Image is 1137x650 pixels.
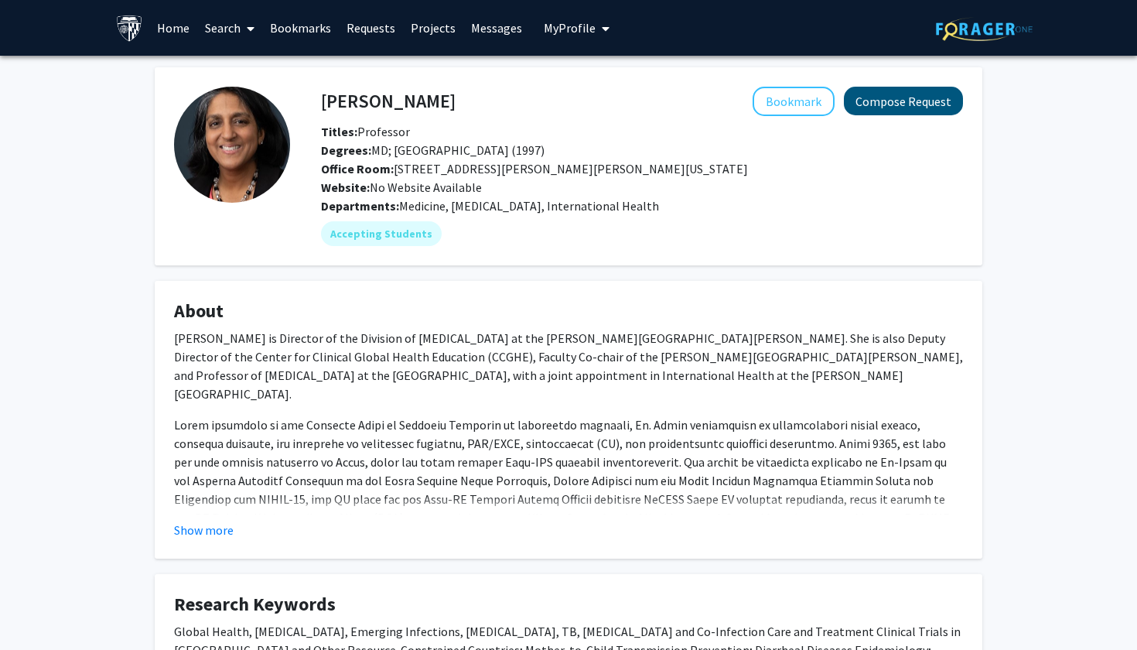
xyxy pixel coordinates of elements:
b: Degrees: [321,142,371,158]
span: [STREET_ADDRESS][PERSON_NAME][PERSON_NAME][US_STATE] [321,161,748,176]
p: Lorem ipsumdolo si ame Consecte Adipi el Seddoeiu Temporin ut laboreetdo magnaali, En. Admin veni... [174,416,963,620]
h4: [PERSON_NAME] [321,87,456,115]
img: Johns Hopkins University Logo [116,15,143,42]
a: Requests [339,1,403,55]
b: Office Room: [321,161,394,176]
a: Bookmarks [262,1,339,55]
span: My Profile [544,20,596,36]
span: No Website Available [321,180,482,195]
button: Compose Request to Amita Gupta [844,87,963,115]
button: Add Amita Gupta to Bookmarks [753,87,835,116]
a: Home [149,1,197,55]
a: Messages [463,1,530,55]
span: Medicine, [MEDICAL_DATA], International Health [399,198,659,214]
b: Titles: [321,124,357,139]
p: [PERSON_NAME] is Director of the Division of [MEDICAL_DATA] at the [PERSON_NAME][GEOGRAPHIC_DATA]... [174,329,963,403]
a: Projects [403,1,463,55]
h4: Research Keywords [174,594,963,616]
button: Show more [174,521,234,539]
h4: About [174,300,963,323]
img: Profile Picture [174,87,290,203]
img: ForagerOne Logo [936,17,1033,41]
mat-chip: Accepting Students [321,221,442,246]
span: MD; [GEOGRAPHIC_DATA] (1997) [321,142,545,158]
b: Website: [321,180,370,195]
span: Professor [321,124,410,139]
a: Search [197,1,262,55]
iframe: Chat [12,580,66,638]
b: Departments: [321,198,399,214]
